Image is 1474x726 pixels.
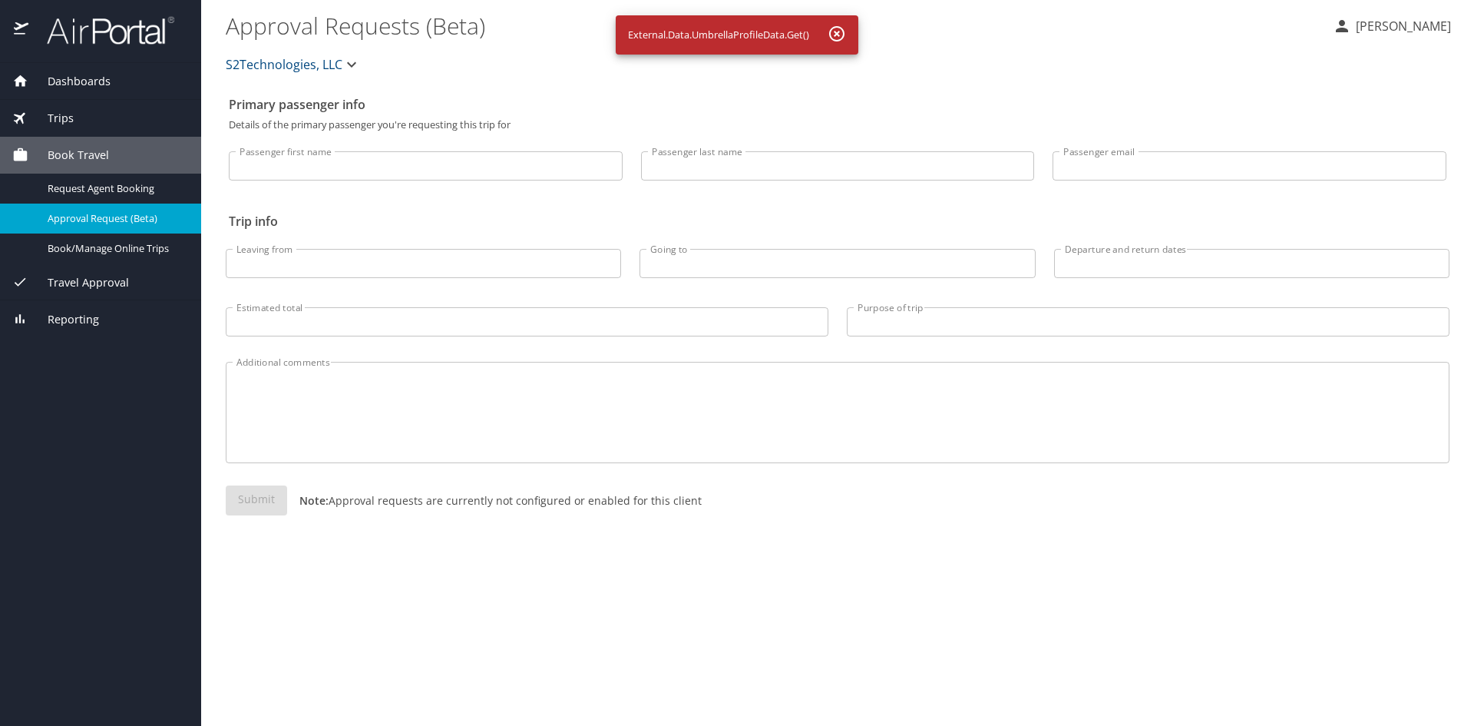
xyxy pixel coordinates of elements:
button: S2Technologies, LLC [220,49,367,80]
span: Travel Approval [28,274,129,291]
strong: Note: [299,493,329,508]
h2: Trip info [229,209,1446,234]
span: Approval Request (Beta) [48,211,183,226]
p: Details of the primary passenger you're requesting this trip for [229,120,1446,130]
img: airportal-logo.png [30,15,174,45]
span: S2Technologies, LLC [226,54,342,75]
span: Reporting [28,311,99,328]
span: Request Agent Booking [48,181,183,196]
div: External.Data.UmbrellaProfileData.Get() [628,20,809,50]
h1: Approval Requests (Beta) [226,2,1320,49]
h2: Primary passenger info [229,92,1446,117]
button: [PERSON_NAME] [1327,12,1457,40]
span: Trips [28,110,74,127]
span: Dashboards [28,73,111,90]
p: Approval requests are currently not configured or enabled for this client [287,492,702,509]
span: Book/Manage Online Trips [48,241,183,256]
img: icon-airportal.png [14,15,30,45]
p: [PERSON_NAME] [1351,17,1451,35]
span: Book Travel [28,147,109,164]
